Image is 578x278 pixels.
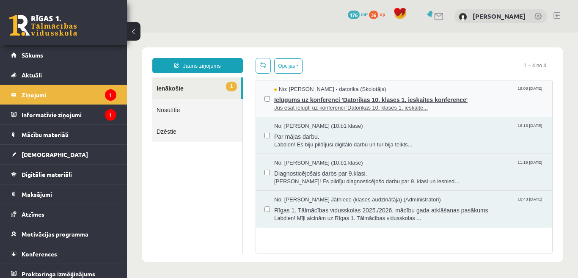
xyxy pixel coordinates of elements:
[99,49,110,59] span: 1
[147,53,259,61] span: No: [PERSON_NAME] - datorika (Skolotājs)
[389,53,417,59] span: 18:08 [DATE]
[22,270,95,278] span: Proktoringa izmēģinājums
[147,182,417,190] span: Labdien! Mīļi aicinām uz Rīgas 1. Tālmācības vidusskolas ...
[389,90,417,96] span: 16:13 [DATE]
[147,145,417,153] span: [PERSON_NAME]! Es pildīju diagnosticējošo darbu par 9. klasi un iesnied...
[11,204,116,224] a: Atzīmes
[147,61,417,72] span: Ielūgums uz konferenci 'Datorikas 10. klases 1. ieskaites konference'
[11,125,116,144] a: Mācību materiāli
[22,131,69,138] span: Mācību materiāli
[473,12,526,20] a: [PERSON_NAME]
[11,184,116,204] a: Maksājumi
[348,11,360,19] span: 176
[147,26,176,41] button: Opcijas
[22,151,88,158] span: [DEMOGRAPHIC_DATA]
[147,135,417,145] span: Diagnosticējošais darbs par 9.klasi.
[11,85,116,105] a: Ziņojumi1
[147,90,236,98] span: No: [PERSON_NAME] (10.b1 klase)
[147,72,417,80] span: Jūs esat ielūgti uz konferenci 'Datorikas 10. klases 1. ieskaite...
[348,11,368,17] a: 176 mP
[147,171,417,182] span: Rīgas 1. Tālmācības vidusskolas 2025./2026. mācību gada atklāšanas pasākums
[22,230,88,238] span: Motivācijas programma
[25,25,116,41] a: Jauns ziņojums
[147,127,417,153] a: No: [PERSON_NAME] (10.b1 klase) 11:19 [DATE] Diagnosticējošais darbs par 9.klasi. [PERSON_NAME]! ...
[147,163,314,171] span: No: [PERSON_NAME] Jātniece (klases audzinātāja) (Administratori)
[22,105,116,124] legend: Informatīvie ziņojumi
[22,210,44,218] span: Atzīmes
[11,224,116,244] a: Motivācijas programma
[22,184,116,204] legend: Maksājumi
[147,163,417,190] a: No: [PERSON_NAME] Jātniece (klases audzinātāja) (Administratori) 10:43 [DATE] Rīgas 1. Tālmācības...
[22,171,72,178] span: Digitālie materiāli
[147,98,417,108] span: Par mājas darbu.
[147,127,236,135] span: No: [PERSON_NAME] (10.b1 klase)
[361,11,368,17] span: mP
[389,163,417,170] span: 10:43 [DATE]
[11,65,116,85] a: Aktuāli
[11,45,116,65] a: Sākums
[22,71,42,79] span: Aktuāli
[380,11,385,17] span: xp
[369,11,378,19] span: 36
[22,51,43,59] span: Sākums
[11,165,116,184] a: Digitālie materiāli
[11,244,116,264] a: Konferences
[147,108,417,116] span: Labdien! Es biju pildījusi digitālo darbu un tur bija teikts...
[369,11,389,17] a: 36 xp
[459,13,467,21] img: Gabriela Gusāre
[22,85,116,105] legend: Ziņojumi
[25,66,116,88] a: Nosūtītie
[147,53,417,79] a: No: [PERSON_NAME] - datorika (Skolotājs) 18:08 [DATE] Ielūgums uz konferenci 'Datorikas 10. klase...
[25,88,116,110] a: Dzēstie
[9,15,77,36] a: Rīgas 1. Tālmācības vidusskola
[22,250,57,258] span: Konferences
[25,45,114,66] a: 1Ienākošie
[389,127,417,133] span: 11:19 [DATE]
[105,109,116,121] i: 1
[11,145,116,164] a: [DEMOGRAPHIC_DATA]
[11,105,116,124] a: Informatīvie ziņojumi1
[391,25,426,41] span: 1 – 4 no 4
[105,89,116,101] i: 1
[147,90,417,116] a: No: [PERSON_NAME] (10.b1 klase) 16:13 [DATE] Par mājas darbu. Labdien! Es biju pildījusi digitālo...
